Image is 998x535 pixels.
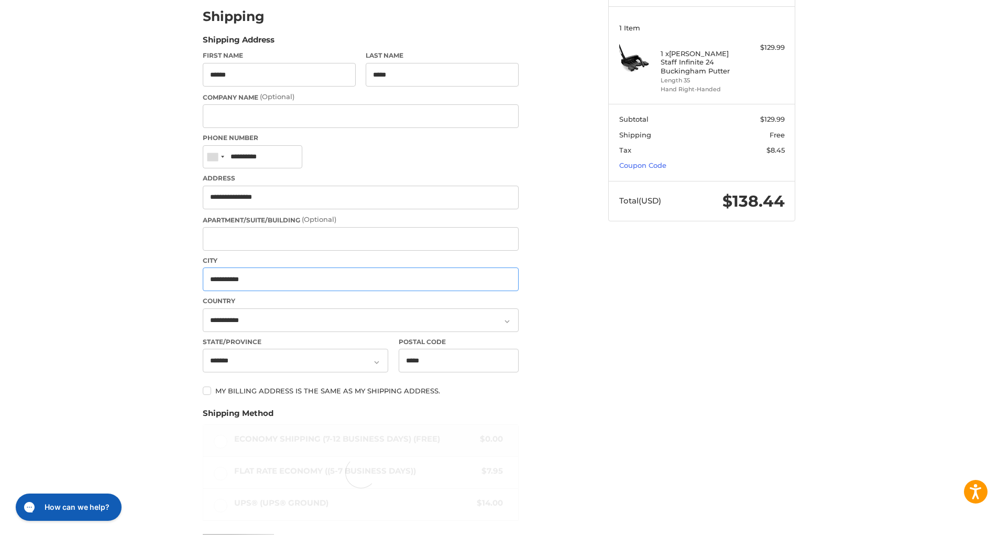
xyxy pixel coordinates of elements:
label: Postal Code [399,337,519,347]
label: Phone Number [203,133,519,143]
legend: Shipping Method [203,408,273,424]
legend: Shipping Address [203,34,275,51]
a: Coupon Code [619,161,666,169]
label: First Name [203,51,356,60]
label: State/Province [203,337,388,347]
label: Last Name [366,51,519,60]
label: Country [203,296,519,306]
span: Subtotal [619,115,649,123]
span: $129.99 [760,115,785,123]
h4: 1 x [PERSON_NAME] Staff Infinite 24 Buckingham Putter [661,49,741,75]
div: $129.99 [743,42,785,53]
span: Tax [619,146,631,154]
li: Hand Right-Handed [661,85,741,94]
h2: Shipping [203,8,265,25]
label: Company Name [203,92,519,102]
small: (Optional) [260,92,294,101]
label: City [203,256,519,265]
label: My billing address is the same as my shipping address. [203,387,519,395]
li: Length 35 [661,76,741,85]
span: Free [770,131,785,139]
span: Total (USD) [619,196,661,206]
label: Address [203,174,519,183]
iframe: Gorgias live chat messenger [10,490,125,525]
span: $8.45 [766,146,785,154]
label: Apartment/Suite/Building [203,215,519,225]
small: (Optional) [302,215,336,223]
h3: 1 Item [619,24,785,32]
span: Shipping [619,131,651,139]
span: $138.44 [722,191,785,211]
